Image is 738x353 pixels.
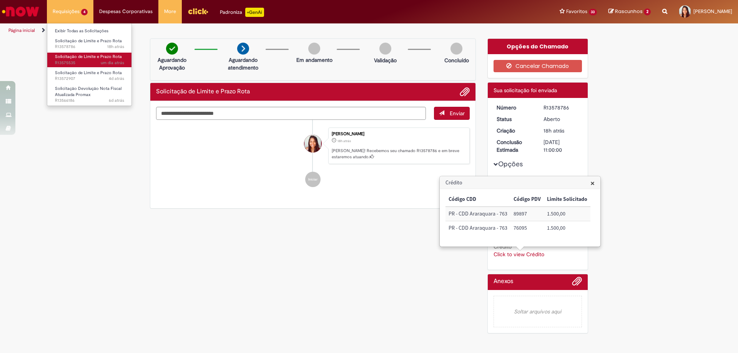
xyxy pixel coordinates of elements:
button: Adicionar anexos [572,276,582,290]
p: Aguardando Aprovação [153,56,191,71]
div: Aberto [544,115,579,123]
div: Opções do Chamado [488,39,588,54]
span: um dia atrás [101,60,124,66]
span: Requisições [53,8,80,15]
img: click_logo_yellow_360x200.png [188,5,208,17]
td: Código CDD: PR - CDD Araraquara - 763 [445,207,510,221]
p: +GenAi [245,8,264,17]
span: R13578786 [55,44,124,50]
h2: Solicitação de Limite e Prazo Rota Histórico de tíquete [156,88,250,95]
span: Sua solicitação foi enviada [494,87,557,94]
div: Laura Da Silva Tobias [304,135,322,152]
textarea: Digite sua mensagem aqui... [156,107,426,120]
p: Validação [374,56,397,64]
span: R13575535 [55,60,124,66]
span: R13572907 [55,76,124,82]
time: 29/09/2025 18:07:09 [544,127,564,134]
span: 18h atrás [107,44,124,50]
img: img-circle-grey.png [379,43,391,55]
a: Página inicial [8,27,35,33]
button: Enviar [434,107,470,120]
th: Limite Solicitado [544,192,590,207]
img: img-circle-grey.png [450,43,462,55]
p: Em andamento [296,56,332,64]
span: 4 [81,9,88,15]
div: 29/09/2025 18:07:09 [544,127,579,134]
dt: Conclusão Estimada [491,138,538,154]
span: Enviar [450,110,465,117]
td: Limite Solicitado: 1.500,00 [544,207,590,221]
ul: Histórico de tíquete [156,120,470,195]
img: arrow-next.png [237,43,249,55]
td: Código PDV: 76095 [510,221,544,235]
span: 18h atrás [337,139,351,143]
span: 18h atrás [544,127,564,134]
a: Aberto R13566186 : Solicitação Devolução Nota Fiscal Atualizada Promax [47,85,132,101]
span: 2 [644,8,651,15]
time: 29/09/2025 10:02:36 [101,60,124,66]
span: 4d atrás [109,76,124,81]
time: 29/09/2025 18:07:12 [107,44,124,50]
td: Limite Solicitado: 1.500,00 [544,221,590,235]
span: R13566186 [55,98,124,104]
a: Aberto R13578786 : Solicitação de Limite e Prazo Rota [47,37,132,51]
span: More [164,8,176,15]
h2: Anexos [494,278,513,285]
a: Rascunhos [608,8,651,15]
button: Adicionar anexos [460,87,470,97]
p: [PERSON_NAME]! Recebemos seu chamado R13578786 e em breve estaremos atuando. [332,148,465,160]
div: Crédito [439,176,601,247]
span: 33 [589,9,597,15]
span: Solicitação de Limite e Prazo Rota [55,54,122,60]
span: Rascunhos [615,8,643,15]
dt: Status [491,115,538,123]
span: Solicitação de Limite e Prazo Rota [55,38,122,44]
time: 25/09/2025 11:35:23 [109,98,124,103]
ul: Trilhas de página [6,23,486,38]
img: check-circle-green.png [166,43,178,55]
div: R13578786 [544,104,579,111]
span: Solicitação Devolução Nota Fiscal Atualizada Promax [55,86,121,98]
a: Click to view Crédito [494,251,544,258]
div: Padroniza [220,8,264,17]
p: Concluído [444,56,469,64]
dt: Criação [491,127,538,134]
button: Cancelar Chamado [494,60,582,72]
b: Crédito [494,243,512,250]
p: Aguardando atendimento [224,56,262,71]
td: Código PDV: 89897 [510,207,544,221]
li: Laura Da Silva Tobias [156,128,470,164]
a: Aberto R13572907 : Solicitação de Limite e Prazo Rota [47,69,132,83]
div: [PERSON_NAME] [332,132,465,136]
span: × [590,178,595,188]
img: img-circle-grey.png [308,43,320,55]
span: Despesas Corporativas [99,8,153,15]
td: Código CDD: PR - CDD Araraquara - 763 [445,221,510,235]
th: Código CDD [445,192,510,207]
th: Código PDV [510,192,544,207]
button: Close [590,179,595,187]
span: Favoritos [566,8,587,15]
em: Soltar arquivos aqui [494,296,582,327]
dt: Número [491,104,538,111]
a: Aberto R13575535 : Solicitação de Limite e Prazo Rota [47,53,132,67]
a: Exibir Todas as Solicitações [47,27,132,35]
span: Solicitação de Limite e Prazo Rota [55,70,122,76]
span: [PERSON_NAME] [693,8,732,15]
time: 29/09/2025 18:07:09 [337,139,351,143]
div: [DATE] 11:00:00 [544,138,579,154]
time: 27/09/2025 11:29:51 [109,76,124,81]
ul: Requisições [47,23,132,106]
h3: Crédito [440,177,600,189]
img: ServiceNow [1,4,40,19]
span: 6d atrás [109,98,124,103]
